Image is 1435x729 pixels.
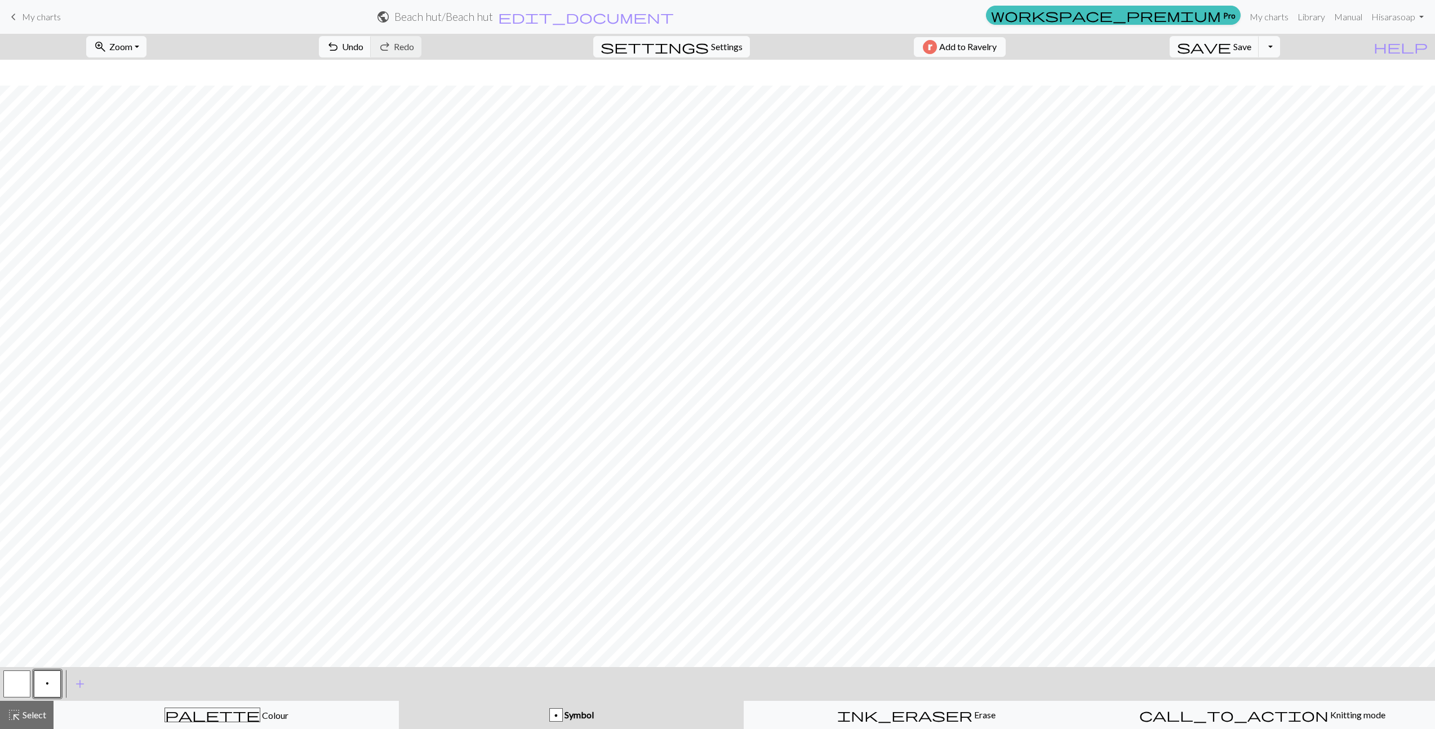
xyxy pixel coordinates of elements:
button: p [34,670,61,697]
span: save [1177,39,1231,55]
span: public [376,9,390,25]
span: Symbol [563,709,594,720]
span: highlight_alt [7,707,21,723]
span: edit_document [498,9,674,25]
span: Purl [46,679,49,688]
button: Zoom [86,36,146,57]
a: Pro [986,6,1241,25]
span: Colour [260,710,288,721]
button: Knitting mode [1090,701,1435,729]
button: Save [1170,36,1259,57]
button: Erase [744,701,1089,729]
span: Erase [972,709,996,720]
span: zoom_in [94,39,107,55]
img: Ravelry [923,40,937,54]
a: Hisarasoap [1367,6,1428,28]
span: keyboard_arrow_left [7,9,20,25]
button: Colour [54,701,399,729]
span: help [1374,39,1428,55]
span: workspace_premium [991,7,1221,23]
button: p Symbol [399,701,744,729]
span: add [73,676,87,692]
span: settings [601,39,709,55]
h2: Beach hut / Beach hut [394,10,493,23]
a: My charts [7,7,61,26]
button: SettingsSettings [593,36,750,57]
div: p [550,709,562,722]
a: Library [1293,6,1330,28]
span: Zoom [109,41,132,52]
a: Manual [1330,6,1367,28]
button: Undo [319,36,371,57]
span: Undo [342,41,363,52]
span: Add to Ravelry [939,40,997,54]
span: Knitting mode [1329,709,1385,720]
i: Settings [601,40,709,54]
span: undo [326,39,340,55]
a: My charts [1245,6,1293,28]
span: Select [21,709,46,720]
span: ink_eraser [837,707,972,723]
span: My charts [22,11,61,22]
span: palette [165,707,260,723]
span: Settings [711,40,743,54]
span: call_to_action [1139,707,1329,723]
button: Add to Ravelry [914,37,1006,57]
span: Save [1233,41,1251,52]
